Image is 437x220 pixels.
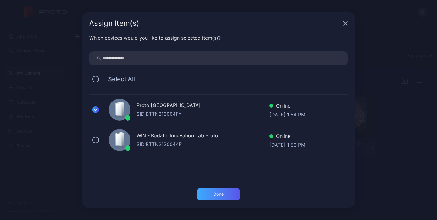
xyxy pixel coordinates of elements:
[89,20,340,27] div: Assign Item(s)
[197,188,240,200] button: Done
[213,192,224,197] div: Done
[137,132,269,141] div: WIN - Kodathi Innovation Lab Proto
[269,102,305,111] div: Online
[269,132,305,141] div: Online
[137,102,269,110] div: Proto [GEOGRAPHIC_DATA]
[137,110,269,118] div: SID: BTTN213004FY
[269,111,305,117] div: [DATE] 1:54 PM
[102,75,135,83] span: Select All
[269,141,305,147] div: [DATE] 1:53 PM
[137,141,269,148] div: SID: BTTN2130044P
[89,34,348,42] div: Which devices would you like to assign selected item(s)?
